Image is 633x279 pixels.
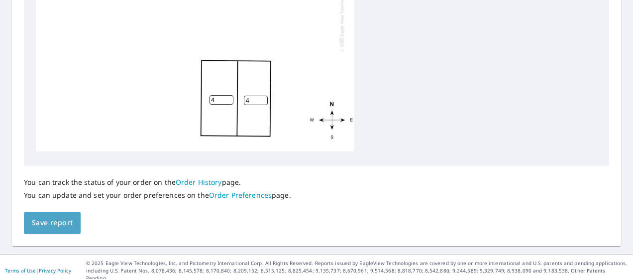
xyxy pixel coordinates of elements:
[39,267,71,274] a: Privacy Policy
[32,217,73,229] span: Save report
[24,178,291,187] p: You can track the status of your order on the page.
[5,267,36,274] a: Terms of Use
[24,191,291,200] p: You can update and set your order preferences on the page.
[209,190,272,200] a: Order Preferences
[5,268,71,274] p: |
[24,212,81,234] button: Save report
[176,177,222,187] a: Order History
